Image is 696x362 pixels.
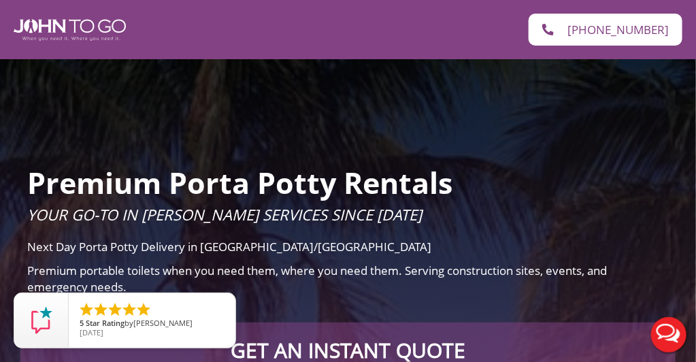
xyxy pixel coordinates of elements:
span: Premium portable toilets when you need them, where you need them. Serving construction sites, eve... [27,263,607,295]
span: Star Rating [86,318,125,328]
span: [PERSON_NAME] [133,318,193,328]
span: Next Day Porta Potty Delivery in [GEOGRAPHIC_DATA]/[GEOGRAPHIC_DATA] [27,239,431,254]
span: Your Go-To in [PERSON_NAME] Services Since [DATE] [27,204,422,225]
button: Live Chat [642,308,696,362]
img: John To Go [14,19,126,41]
span: [PHONE_NUMBER] [567,24,669,35]
img: Review Rating [28,307,55,334]
li:  [135,301,152,318]
li:  [121,301,137,318]
li:  [93,301,109,318]
h2: Premium Porta Potty Rentals [27,168,669,197]
a: [PHONE_NUMBER] [529,14,682,46]
span: [DATE] [80,327,103,338]
span: 5 [80,318,84,328]
span: by [80,319,225,329]
li:  [107,301,123,318]
li:  [78,301,95,318]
